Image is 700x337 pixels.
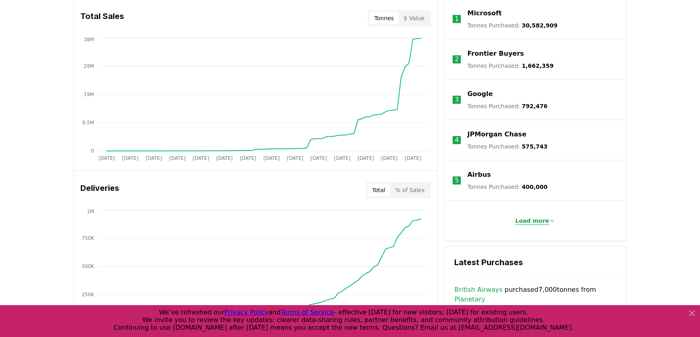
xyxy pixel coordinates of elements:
[467,170,491,180] a: Airbus
[467,89,493,99] a: Google
[454,256,616,268] h3: Latest Purchases
[467,142,547,151] p: Tonnes Purchased :
[467,183,547,191] p: Tonnes Purchased :
[80,182,119,198] h3: Deliveries
[405,155,422,161] tspan: [DATE]
[467,62,553,70] p: Tonnes Purchased :
[91,148,94,154] tspan: 0
[82,235,95,241] tspan: 750K
[522,184,548,190] span: 400,000
[455,135,459,145] p: 4
[455,95,459,105] p: 3
[455,176,459,185] p: 5
[522,143,548,150] span: 575,743
[216,155,233,161] tspan: [DATE]
[82,120,94,126] tspan: 9.5M
[99,155,115,161] tspan: [DATE]
[169,155,186,161] tspan: [DATE]
[454,285,502,295] a: British Airways
[122,155,139,161] tspan: [DATE]
[84,92,94,97] tspan: 19M
[522,63,554,69] span: 1,662,359
[87,209,94,214] tspan: 1M
[467,102,547,110] p: Tonnes Purchased :
[193,155,209,161] tspan: [DATE]
[80,10,124,26] h3: Total Sales
[358,155,374,161] tspan: [DATE]
[367,184,390,197] button: Total
[455,54,459,64] p: 2
[454,295,485,304] a: Planetary
[84,63,94,69] tspan: 29M
[287,155,304,161] tspan: [DATE]
[390,184,429,197] button: % of Sales
[467,8,502,18] a: Microsoft
[264,155,280,161] tspan: [DATE]
[515,217,549,225] p: Load more
[381,155,398,161] tspan: [DATE]
[82,292,95,297] tspan: 250K
[455,14,459,24] p: 1
[467,21,557,29] p: Tonnes Purchased :
[509,213,562,229] button: Load more
[522,22,558,29] span: 30,582,909
[334,155,351,161] tspan: [DATE]
[310,155,327,161] tspan: [DATE]
[240,155,257,161] tspan: [DATE]
[84,37,94,42] tspan: 38M
[454,285,616,304] span: purchased 7,000 tonnes from
[145,155,162,161] tspan: [DATE]
[82,264,95,269] tspan: 500K
[399,12,430,25] button: $ Value
[467,130,526,139] a: JPMorgan Chase
[369,12,398,25] button: Tonnes
[522,103,548,109] span: 792,476
[467,49,524,59] a: Frontier Buyers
